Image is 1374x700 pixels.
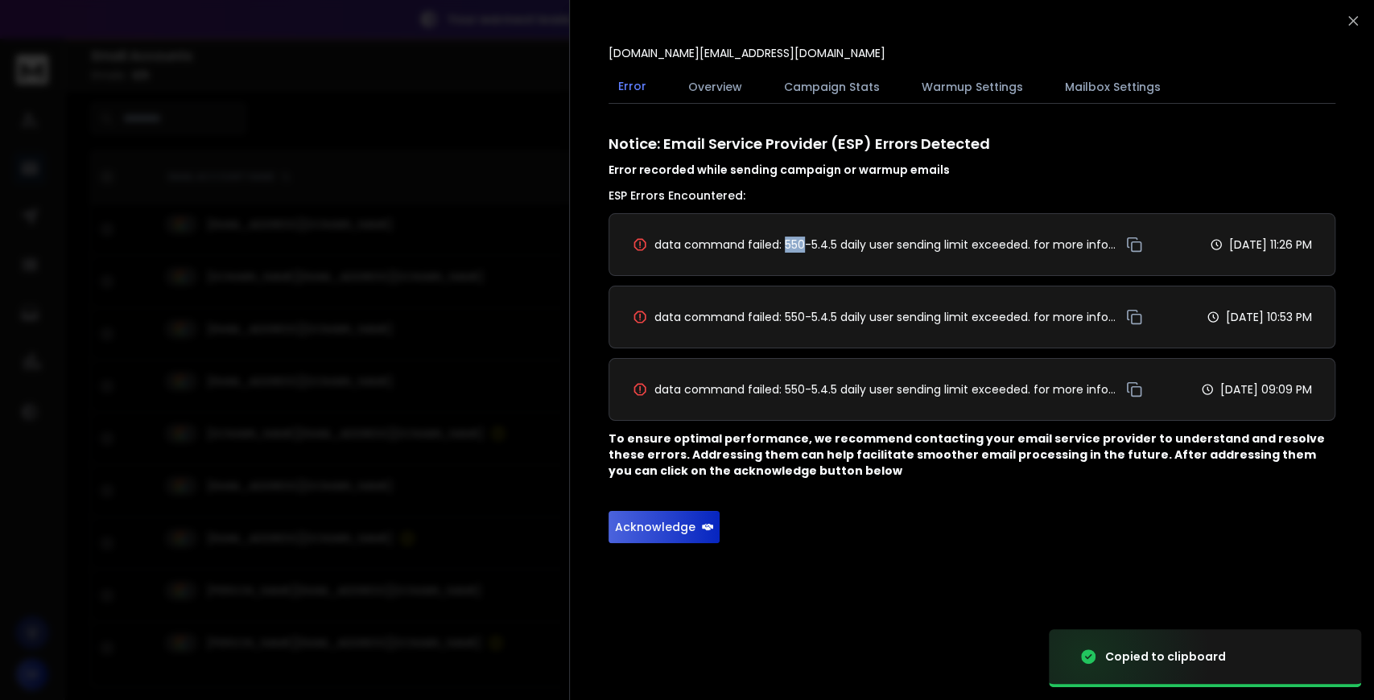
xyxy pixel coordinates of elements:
[609,430,1335,479] p: To ensure optimal performance, we recommend contacting your email service provider to understand ...
[912,69,1033,105] button: Warmup Settings
[1105,649,1226,665] div: Copied to clipboard
[609,187,1335,204] h3: ESP Errors Encountered:
[1229,237,1312,253] p: [DATE] 11:26 PM
[609,133,1335,178] h1: Notice: Email Service Provider (ESP) Errors Detected
[774,69,889,105] button: Campaign Stats
[1220,381,1312,397] p: [DATE] 09:09 PM
[654,309,1117,325] span: data command failed: 550-5.4.5 daily user sending limit exceeded. for more information on gmail 5...
[609,162,1335,178] h4: Error recorded while sending campaign or warmup emails
[1226,309,1312,325] p: [DATE] 10:53 PM
[654,237,1117,253] span: data command failed: 550-5.4.5 daily user sending limit exceeded. for more information on gmail 5...
[609,511,720,543] button: Acknowledge
[654,381,1117,397] span: data command failed: 550-5.4.5 daily user sending limit exceeded. for more information on gmail 5...
[1055,69,1170,105] button: Mailbox Settings
[609,45,885,61] p: [DOMAIN_NAME][EMAIL_ADDRESS][DOMAIN_NAME]
[679,69,752,105] button: Overview
[609,68,656,105] button: Error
